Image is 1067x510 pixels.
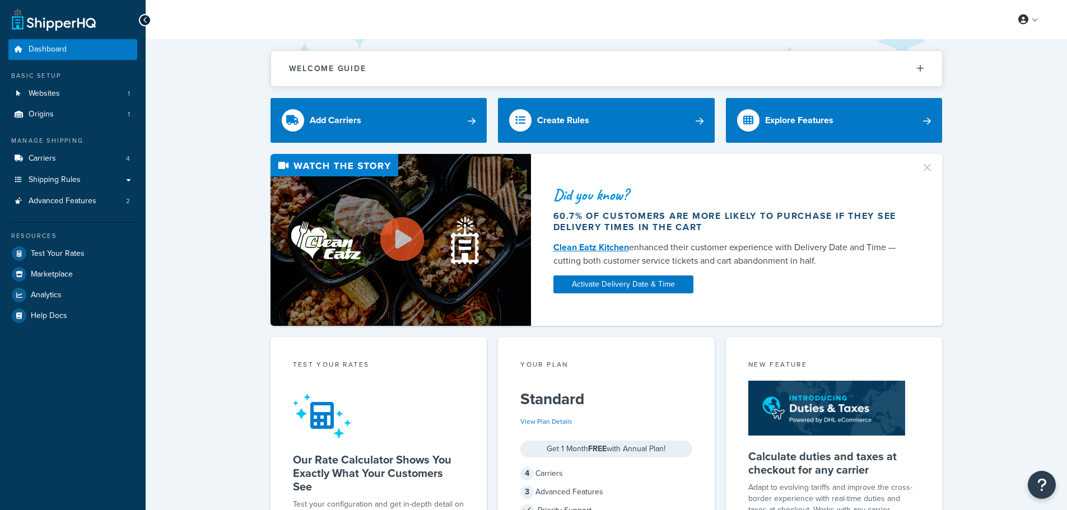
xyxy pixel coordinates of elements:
h5: Standard [520,390,692,408]
a: Clean Eatz Kitchen [553,241,629,254]
div: Explore Features [765,113,833,128]
a: Analytics [8,285,137,305]
div: Get 1 Month with Annual Plan! [520,441,692,457]
li: Origins [8,104,137,125]
div: Test your rates [293,359,465,372]
button: Open Resource Center [1028,471,1056,499]
span: 1 [128,110,130,119]
a: Websites1 [8,83,137,104]
div: Basic Setup [8,71,137,81]
span: Analytics [31,291,62,300]
img: Video thumbnail [271,154,531,326]
a: Advanced Features2 [8,191,137,212]
div: Advanced Features [520,484,692,500]
li: Websites [8,83,137,104]
span: 3 [520,485,534,499]
span: Marketplace [31,270,73,279]
a: Dashboard [8,39,137,60]
span: 2 [126,196,130,206]
div: New Feature [748,359,920,372]
span: Advanced Features [29,196,96,206]
h5: Our Rate Calculator Shows You Exactly What Your Customers See [293,453,465,493]
a: Carriers4 [8,148,137,169]
div: Did you know? [553,187,907,203]
a: Create Rules [498,98,715,143]
span: 4 [520,467,534,480]
span: Dashboard [29,45,67,54]
span: Origins [29,110,54,119]
div: Resources [8,231,137,241]
button: Welcome Guide [271,51,942,86]
a: Explore Features [726,98,943,143]
div: Add Carriers [310,113,361,128]
li: Carriers [8,148,137,169]
span: Websites [29,89,60,99]
a: Activate Delivery Date & Time [553,275,693,293]
span: 4 [126,154,130,163]
a: Origins1 [8,104,137,125]
div: Create Rules [537,113,589,128]
span: 1 [128,89,130,99]
h5: Calculate duties and taxes at checkout for any carrier [748,450,920,476]
div: Carriers [520,466,692,481]
span: Shipping Rules [29,175,81,185]
span: Test Your Rates [31,249,85,259]
span: Carriers [29,154,56,163]
div: Your Plan [520,359,692,372]
a: View Plan Details [520,417,572,427]
a: Help Docs [8,306,137,326]
a: Add Carriers [271,98,487,143]
div: enhanced their customer experience with Delivery Date and Time — cutting both customer service ti... [553,241,907,268]
div: 60.7% of customers are more likely to purchase if they see delivery times in the cart [553,210,907,233]
a: Test Your Rates [8,244,137,264]
div: Manage Shipping [8,136,137,146]
strong: FREE [588,443,607,455]
a: Shipping Rules [8,170,137,190]
a: Marketplace [8,264,137,284]
span: Help Docs [31,311,67,321]
li: Advanced Features [8,191,137,212]
h2: Welcome Guide [289,64,366,73]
